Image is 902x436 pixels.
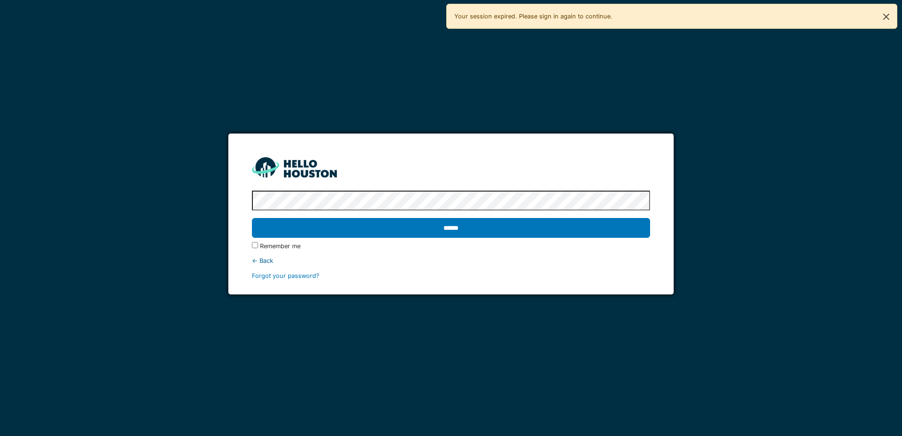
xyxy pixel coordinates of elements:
label: Remember me [260,242,301,251]
div: Your session expired. Please sign in again to continue. [446,4,897,29]
button: Close [876,4,897,29]
div: ← Back [252,256,650,265]
a: Forgot your password? [252,272,319,279]
img: HH_line-BYnF2_Hg.png [252,157,337,177]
